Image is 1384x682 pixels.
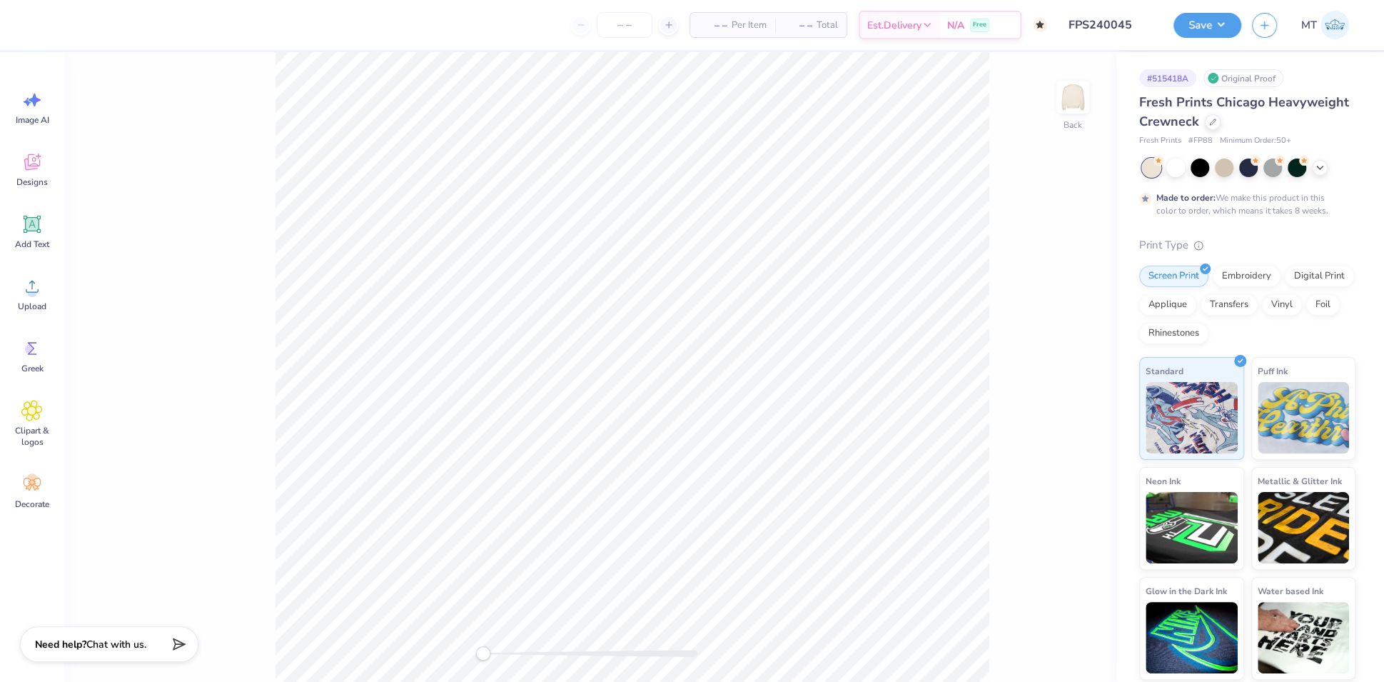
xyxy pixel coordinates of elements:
span: Standard [1146,363,1183,378]
span: Free [973,20,986,30]
div: Transfers [1201,294,1258,316]
div: Applique [1139,294,1196,316]
a: MT [1295,11,1355,39]
span: Per Item [732,18,767,33]
span: Greek [21,363,44,374]
span: # FP88 [1188,135,1213,147]
span: Metallic & Glitter Ink [1258,473,1342,488]
div: Original Proof [1203,69,1283,87]
span: Upload [18,301,46,312]
img: Puff Ink [1258,382,1350,453]
span: Minimum Order: 50 + [1220,135,1291,147]
img: Glow in the Dark Ink [1146,602,1238,673]
img: Standard [1146,382,1238,453]
span: Fresh Prints Chicago Heavyweight Crewneck [1139,94,1349,130]
div: Vinyl [1262,294,1302,316]
div: Back [1064,119,1082,131]
div: Print Type [1139,237,1355,254]
div: Foil [1306,294,1340,316]
span: Image AI [16,114,49,126]
span: N/A [947,18,964,33]
span: – – [784,18,812,33]
span: Puff Ink [1258,363,1288,378]
span: Clipart & logos [9,425,56,448]
strong: Made to order: [1156,192,1216,204]
div: Rhinestones [1139,323,1208,344]
img: Water based Ink [1258,602,1350,673]
span: Est. Delivery [867,18,921,33]
span: Designs [16,176,48,188]
span: Glow in the Dark Ink [1146,583,1227,598]
input: – – [597,12,652,38]
div: Embroidery [1213,266,1281,287]
img: Back [1059,83,1087,111]
span: Total [817,18,838,33]
input: Untitled Design [1058,11,1163,39]
span: – – [699,18,727,33]
img: Neon Ink [1146,492,1238,563]
span: MT [1301,17,1317,34]
button: Save [1173,13,1241,38]
div: # 515418A [1139,69,1196,87]
span: Neon Ink [1146,473,1181,488]
span: Fresh Prints [1139,135,1181,147]
div: We make this product in this color to order, which means it takes 8 weeks. [1156,191,1332,217]
div: Screen Print [1139,266,1208,287]
div: Accessibility label [476,646,490,661]
div: Digital Print [1285,266,1354,287]
img: Metallic & Glitter Ink [1258,492,1350,563]
span: Add Text [15,239,49,250]
span: Water based Ink [1258,583,1323,598]
img: Michelle Tapire [1320,11,1349,39]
